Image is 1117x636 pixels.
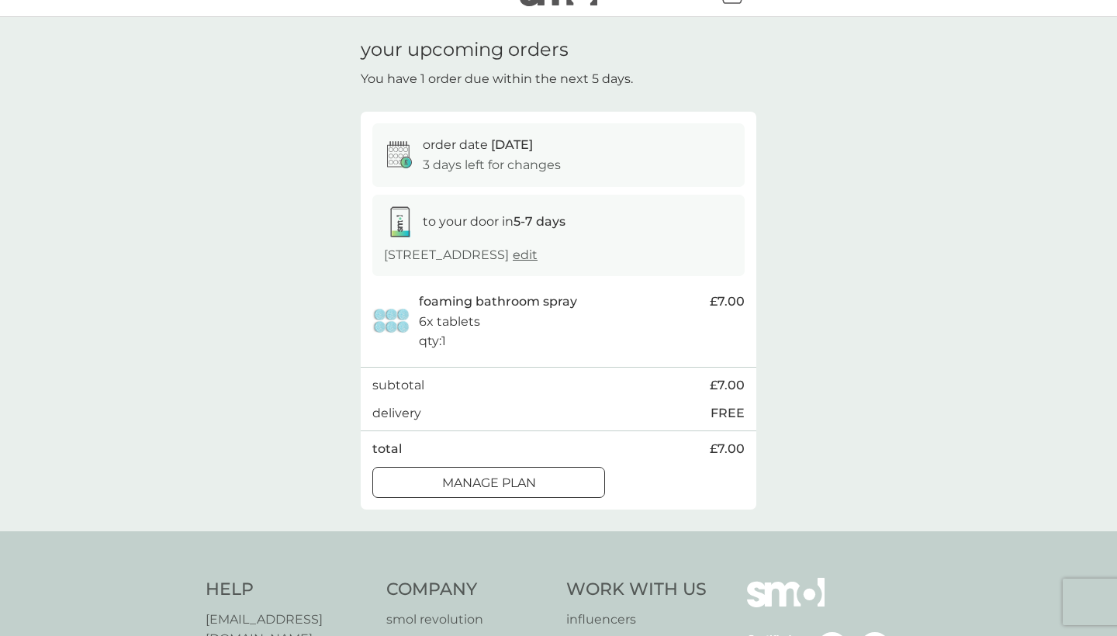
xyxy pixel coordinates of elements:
[206,578,371,602] h4: Help
[372,467,605,498] button: Manage plan
[710,292,745,312] span: £7.00
[514,214,565,229] strong: 5-7 days
[423,214,565,229] span: to your door in
[386,610,552,630] a: smol revolution
[372,439,402,459] p: total
[710,439,745,459] span: £7.00
[747,578,825,631] img: smol
[442,473,536,493] p: Manage plan
[372,375,424,396] p: subtotal
[513,247,538,262] a: edit
[711,403,745,423] p: FREE
[566,578,707,602] h4: Work With Us
[384,245,538,265] p: [STREET_ADDRESS]
[419,292,577,312] p: foaming bathroom spray
[423,155,561,175] p: 3 days left for changes
[710,375,745,396] span: £7.00
[372,403,421,423] p: delivery
[386,578,552,602] h4: Company
[361,39,569,61] h1: your upcoming orders
[361,69,633,89] p: You have 1 order due within the next 5 days.
[491,137,533,152] span: [DATE]
[566,610,707,630] a: influencers
[419,331,446,351] p: qty : 1
[423,135,533,155] p: order date
[419,312,480,332] p: 6x tablets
